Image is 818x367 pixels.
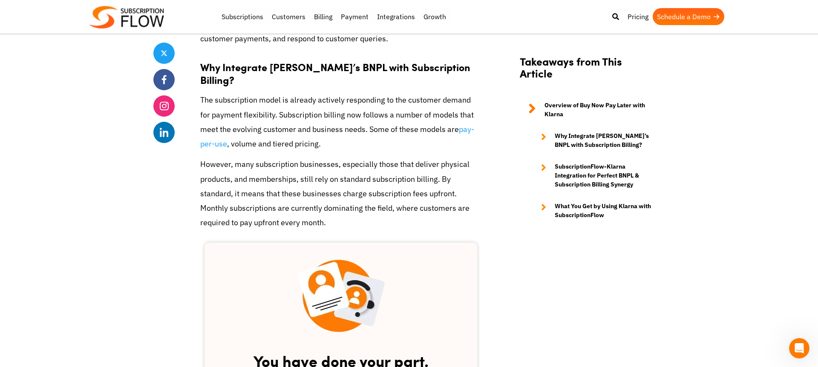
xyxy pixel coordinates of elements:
img: blog-inner scetion [297,260,385,332]
strong: Overview of Buy Now Pay Later with Klarna [544,101,656,119]
p: The subscription model is already actively responding to the customer demand for payment flexibil... [200,93,481,151]
p: However, many subscription businesses, especially those that deliver physical products, and membe... [200,157,481,230]
a: What You Get by Using Klarna with SubscriptionFlow [533,202,656,220]
a: Payment [337,8,373,25]
a: Customers [268,8,310,25]
strong: SubscriptionFlow-Klarna Integration for Perfect BNPL & Subscription Billing Synergy [555,162,656,189]
a: Pricing [623,8,653,25]
iframe: Intercom live chat [789,338,809,358]
a: Integrations [373,8,419,25]
a: Billing [310,8,337,25]
a: Subscriptions [217,8,268,25]
a: pay-per-use [200,124,474,149]
a: Growth [419,8,450,25]
a: Overview of Buy Now Pay Later with Klarna [520,101,656,119]
a: SubscriptionFlow-Klarna Integration for Perfect BNPL & Subscription Billing Synergy [533,162,656,189]
a: Schedule a Demo [653,8,724,25]
strong: Why Integrate [PERSON_NAME]’s BNPL with Subscription Billing? [200,60,470,87]
h2: Takeaways from This Article [520,55,656,88]
img: Subscriptionflow [89,6,164,29]
strong: What You Get by Using Klarna with SubscriptionFlow [555,202,656,220]
a: Why Integrate [PERSON_NAME]’s BNPL with Subscription Billing? [533,132,656,149]
strong: Why Integrate [PERSON_NAME]’s BNPL with Subscription Billing? [555,132,656,149]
